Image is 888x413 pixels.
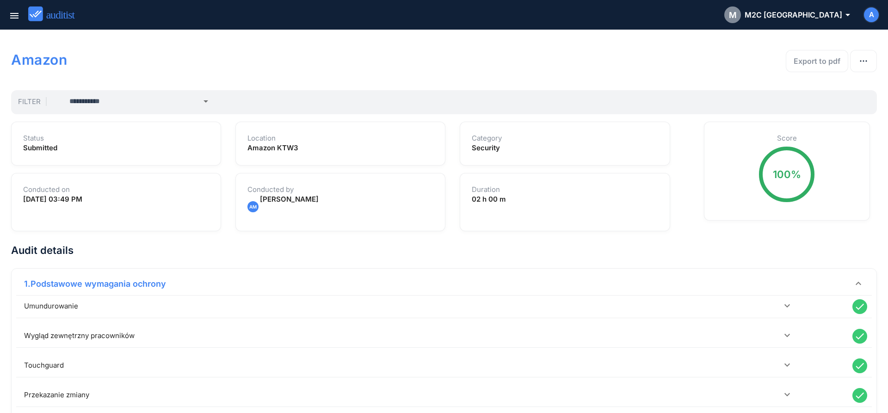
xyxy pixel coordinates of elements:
[247,134,433,143] h1: Location
[28,6,83,22] img: auditist_logo_new.svg
[852,388,867,403] i: done
[786,50,848,72] button: Export to pdf
[247,143,298,152] strong: Amazon KTW3
[23,195,82,203] strong: [DATE] 03:49 PM
[472,195,506,203] strong: 02 h 00 m
[260,195,319,203] span: [PERSON_NAME]
[853,278,864,289] i: keyboard_arrow_down
[23,185,209,194] h1: Conducted on
[782,389,793,400] i: keyboard_arrow_down
[247,185,433,194] h1: Conducted by
[9,10,20,21] i: menu
[794,55,840,67] div: Export to pdf
[24,331,782,341] div: Wygląd zewnętrzny pracowników
[852,358,867,373] i: done
[716,134,858,143] h1: Score
[852,299,867,314] i: done
[249,202,257,212] span: AM
[717,4,857,26] button: MM2C [GEOGRAPHIC_DATA]
[24,360,782,371] div: Touchguard
[200,96,211,107] i: arrow_drop_down
[18,97,47,106] span: Filter
[869,10,874,20] span: A
[773,167,801,182] div: 100%
[782,359,793,370] i: keyboard_arrow_down
[472,134,658,143] h1: Category
[863,6,880,23] button: A
[852,329,867,344] i: done
[842,9,849,20] i: arrow_drop_down_outlined
[11,243,877,258] h2: Audit details
[24,279,166,289] strong: 1.Podstawowe wymagania ochrony
[782,300,793,311] i: keyboard_arrow_down
[23,143,57,152] strong: Submitted
[23,134,209,143] h1: Status
[724,6,849,23] div: M2C [GEOGRAPHIC_DATA]
[472,185,658,194] h1: Duration
[782,330,793,341] i: keyboard_arrow_down
[11,50,530,69] h1: Amazon
[472,143,500,152] strong: Security
[729,9,737,21] span: M
[24,301,782,312] div: Umundurowanie
[24,390,782,401] div: Przekazanie zmiany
